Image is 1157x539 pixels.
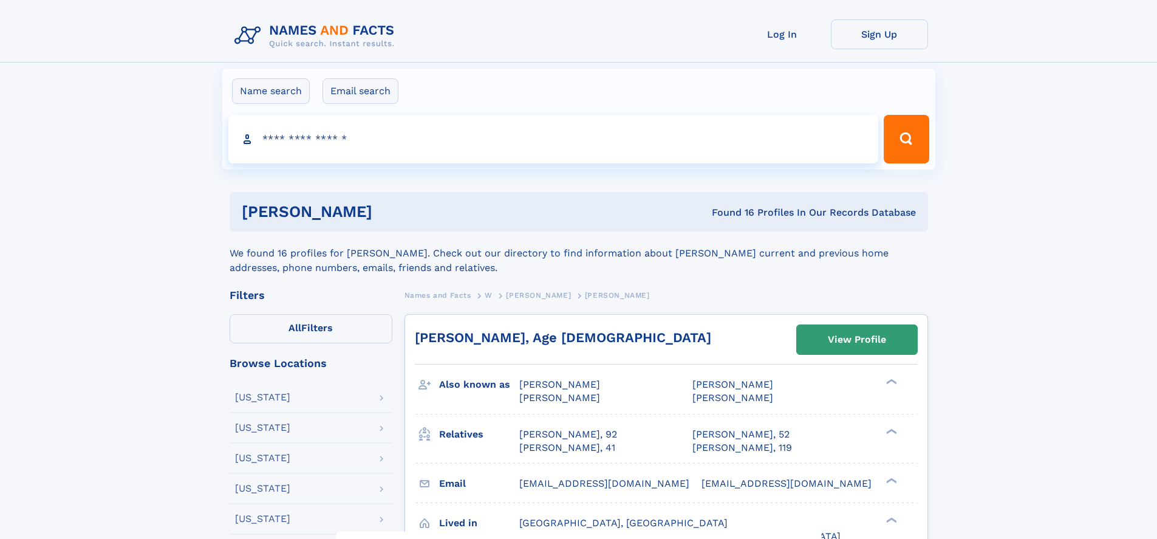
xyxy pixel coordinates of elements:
a: View Profile [797,325,917,354]
a: [PERSON_NAME], 52 [692,428,790,441]
div: [US_STATE] [235,514,290,524]
div: View Profile [828,326,886,354]
span: [PERSON_NAME] [585,291,650,300]
div: [US_STATE] [235,423,290,433]
span: [PERSON_NAME] [519,392,600,403]
a: Log In [734,19,831,49]
input: search input [228,115,879,163]
h1: [PERSON_NAME] [242,204,542,219]
div: [US_STATE] [235,453,290,463]
div: ❯ [883,516,898,524]
div: [US_STATE] [235,393,290,402]
span: W [485,291,493,300]
label: Name search [232,78,310,104]
span: [EMAIL_ADDRESS][DOMAIN_NAME] [519,478,689,489]
h3: Lived in [439,513,519,534]
div: Found 16 Profiles In Our Records Database [542,206,916,219]
a: Sign Up [831,19,928,49]
a: [PERSON_NAME], 119 [692,441,792,455]
a: Names and Facts [404,287,471,303]
button: Search Button [884,115,929,163]
a: [PERSON_NAME] [506,287,571,303]
a: W [485,287,493,303]
span: [PERSON_NAME] [506,291,571,300]
span: [GEOGRAPHIC_DATA], [GEOGRAPHIC_DATA] [519,517,728,529]
span: All [288,322,301,334]
a: [PERSON_NAME], Age [DEMOGRAPHIC_DATA] [415,330,711,345]
span: [PERSON_NAME] [692,392,773,403]
div: ❯ [883,476,898,484]
div: Browse Locations [230,358,392,369]
a: [PERSON_NAME], 92 [519,428,617,441]
div: ❯ [883,427,898,435]
label: Filters [230,314,392,343]
h3: Also known as [439,374,519,395]
div: [US_STATE] [235,484,290,493]
img: Logo Names and Facts [230,19,404,52]
span: [EMAIL_ADDRESS][DOMAIN_NAME] [701,478,872,489]
h3: Relatives [439,424,519,445]
a: [PERSON_NAME], 41 [519,441,615,455]
span: [PERSON_NAME] [692,379,773,390]
span: [PERSON_NAME] [519,379,600,390]
div: ❯ [883,378,898,386]
div: We found 16 profiles for [PERSON_NAME]. Check out our directory to find information about [PERSON... [230,232,928,275]
label: Email search [323,78,398,104]
div: Filters [230,290,392,301]
h3: Email [439,473,519,494]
